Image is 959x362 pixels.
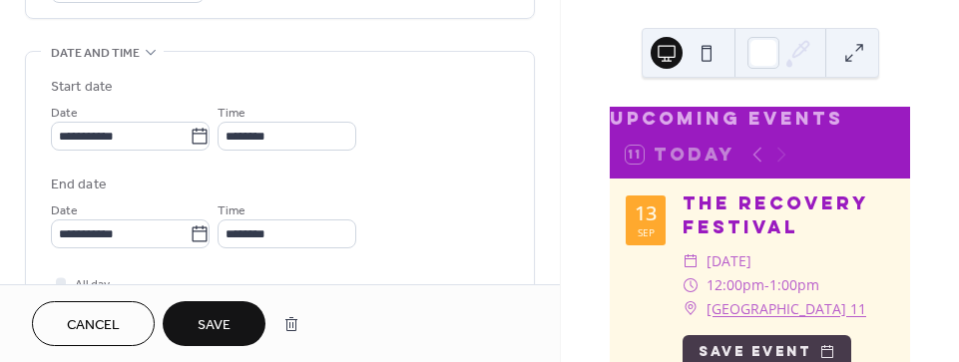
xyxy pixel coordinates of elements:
[683,249,699,273] div: ​
[163,301,265,346] button: Save
[683,297,699,321] div: ​
[51,175,107,195] div: End date
[67,315,120,336] span: Cancel
[638,227,655,237] div: Sep
[707,273,764,297] span: 12:00pm
[218,103,245,124] span: Time
[218,200,245,221] span: Time
[51,77,113,98] div: Start date
[32,301,155,346] button: Cancel
[198,315,231,336] span: Save
[51,43,140,64] span: Date and time
[764,273,769,297] span: -
[769,273,819,297] span: 1:00pm
[683,273,699,297] div: ​
[51,103,78,124] span: Date
[610,107,910,131] div: Upcoming events
[683,191,894,239] div: The Recovery Festival
[75,274,110,295] span: All day
[51,200,78,221] span: Date
[635,203,657,223] div: 13
[707,297,866,321] a: [GEOGRAPHIC_DATA] 11
[707,249,751,273] span: [DATE]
